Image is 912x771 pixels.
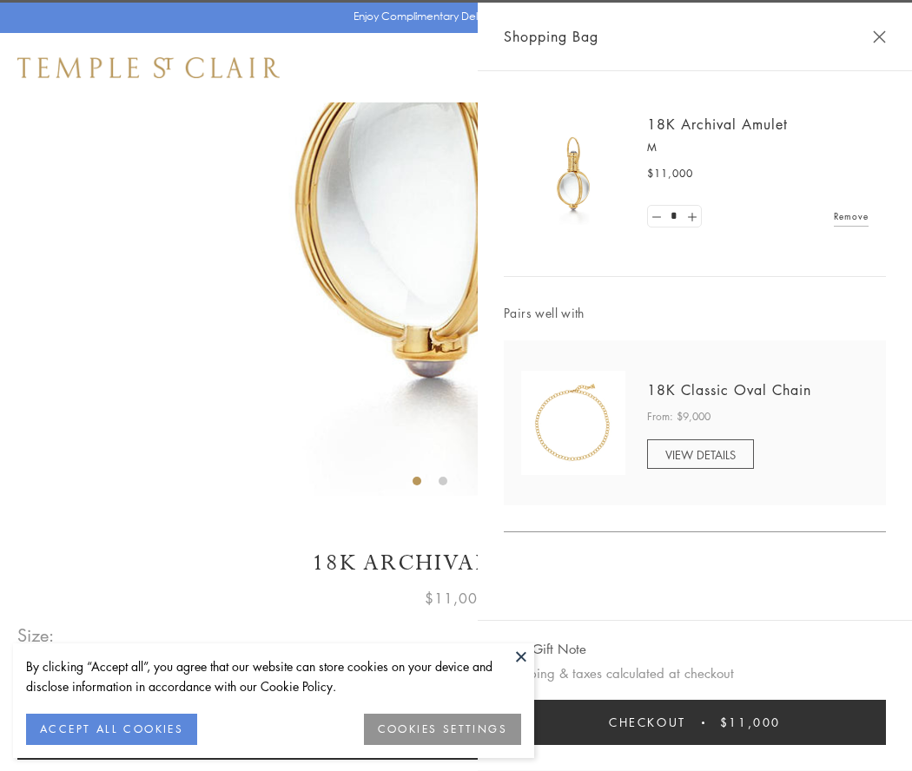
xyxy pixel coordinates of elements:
[648,206,665,227] a: Set quantity to 0
[647,139,869,156] p: M
[647,115,788,134] a: 18K Archival Amulet
[521,371,625,475] img: N88865-OV18
[647,439,754,469] a: VIEW DETAILS
[26,714,197,745] button: ACCEPT ALL COOKIES
[17,621,56,649] span: Size:
[504,662,886,684] p: Shipping & taxes calculated at checkout
[834,207,869,226] a: Remove
[504,700,886,745] button: Checkout $11,000
[504,303,886,323] span: Pairs well with
[425,587,487,610] span: $11,000
[609,713,686,732] span: Checkout
[647,408,710,425] span: From: $9,000
[504,25,598,48] span: Shopping Bag
[364,714,521,745] button: COOKIES SETTINGS
[17,548,895,578] h1: 18K Archival Amulet
[354,8,551,25] p: Enjoy Complimentary Delivery & Returns
[720,713,781,732] span: $11,000
[665,446,736,463] span: VIEW DETAILS
[647,165,693,182] span: $11,000
[521,122,625,226] img: 18K Archival Amulet
[26,656,521,696] div: By clicking “Accept all”, you agree that our website can store cookies on your device and disclos...
[873,30,886,43] button: Close Shopping Bag
[647,380,811,399] a: 18K Classic Oval Chain
[683,206,700,227] a: Set quantity to 2
[504,638,586,660] button: Add Gift Note
[17,57,280,78] img: Temple St. Clair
